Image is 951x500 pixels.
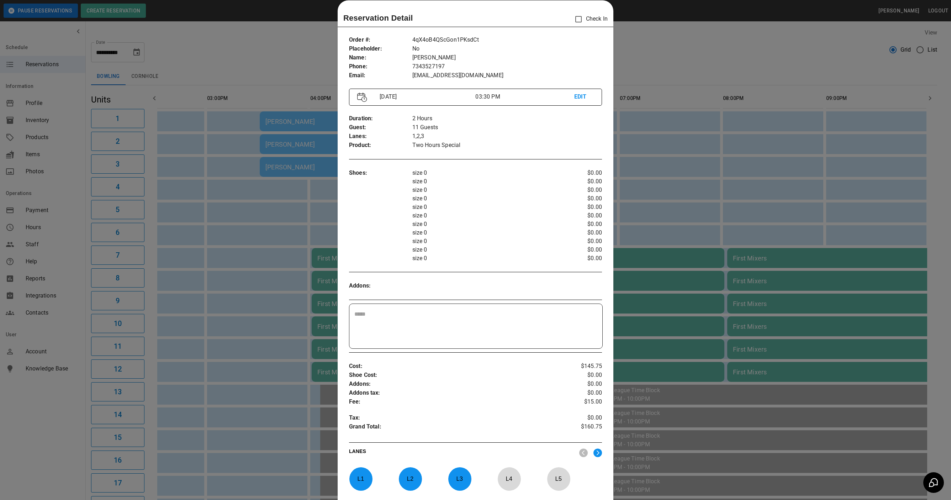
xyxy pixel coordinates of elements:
[475,93,574,101] p: 03:30 PM
[349,169,412,178] p: Shoes :
[560,362,602,371] p: $145.75
[593,448,602,457] img: right.svg
[349,71,412,80] p: Email :
[349,422,560,433] p: Grand Total :
[412,141,602,150] p: Two Hours Special
[547,470,570,487] p: L 5
[349,389,560,398] p: Addons tax :
[349,132,412,141] p: Lanes :
[448,470,471,487] p: L 3
[497,470,521,487] p: L 4
[349,371,560,380] p: Shoe Cost :
[560,220,602,228] p: $0.00
[560,246,602,254] p: $0.00
[377,93,475,101] p: [DATE]
[349,362,560,371] p: Cost :
[343,12,413,24] p: Reservation Detail
[412,132,602,141] p: 1,2,3
[349,141,412,150] p: Product :
[349,44,412,53] p: Placeholder :
[560,177,602,186] p: $0.00
[560,211,602,220] p: $0.00
[560,422,602,433] p: $160.75
[412,177,560,186] p: size 0
[412,44,602,53] p: No
[412,71,602,80] p: [EMAIL_ADDRESS][DOMAIN_NAME]
[560,228,602,237] p: $0.00
[560,380,602,389] p: $0.00
[349,448,574,458] p: LANES
[560,203,602,211] p: $0.00
[579,448,588,457] img: nav_left.svg
[560,194,602,203] p: $0.00
[349,281,412,290] p: Addons :
[357,93,367,102] img: Vector
[349,53,412,62] p: Name :
[412,123,602,132] p: 11 Guests
[412,186,560,194] p: size 0
[412,228,560,237] p: size 0
[560,237,602,246] p: $0.00
[412,203,560,211] p: size 0
[560,398,602,406] p: $15.00
[574,93,594,101] p: EDIT
[560,414,602,422] p: $0.00
[412,36,602,44] p: 4qX4oB4QScGon1PKsdCt
[560,371,602,380] p: $0.00
[349,36,412,44] p: Order # :
[349,414,560,422] p: Tax :
[349,470,373,487] p: L 1
[398,470,422,487] p: L 2
[412,220,560,228] p: size 0
[349,380,560,389] p: Addons :
[349,114,412,123] p: Duration :
[560,254,602,263] p: $0.00
[412,169,560,177] p: size 0
[412,246,560,254] p: size 0
[560,186,602,194] p: $0.00
[412,114,602,123] p: 2 Hours
[412,254,560,263] p: size 0
[349,62,412,71] p: Phone :
[560,389,602,398] p: $0.00
[412,62,602,71] p: 7343527197
[412,194,560,203] p: size 0
[349,123,412,132] p: Guest :
[412,211,560,220] p: size 0
[571,12,608,27] p: Check In
[349,398,560,406] p: Fee :
[560,169,602,177] p: $0.00
[412,53,602,62] p: [PERSON_NAME]
[412,237,560,246] p: size 0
